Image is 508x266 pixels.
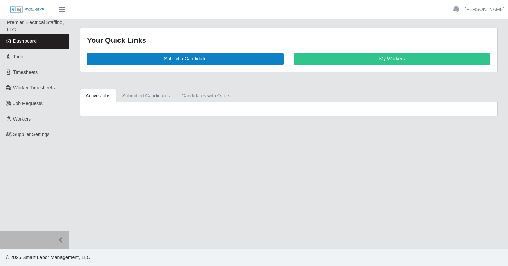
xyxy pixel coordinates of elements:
span: Supplier Settings [13,132,50,137]
span: Todo [13,54,23,59]
span: Premier Electrical Staffing, LLC [7,20,64,32]
a: Candidates with Offers [176,89,236,103]
a: Active Jobs [80,89,116,103]
a: Submit a Candidate [87,53,284,65]
div: Your Quick Links [87,35,490,46]
span: Job Requests [13,101,43,106]
img: SLM Logo [10,6,44,13]
a: My Workers [294,53,491,65]
a: Submitted Candidates [116,89,176,103]
span: Workers [13,116,31,122]
span: © 2025 Smart Labor Management, LLC [6,255,90,260]
span: Timesheets [13,69,38,75]
span: Worker Timesheets [13,85,55,91]
a: [PERSON_NAME] [465,6,505,13]
span: Dashboard [13,38,37,44]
